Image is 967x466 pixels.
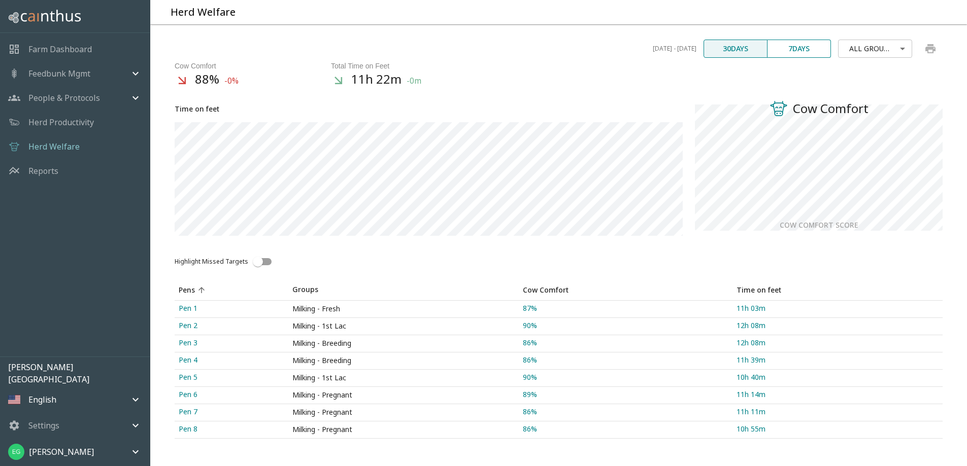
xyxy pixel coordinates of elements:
[28,92,100,104] p: People & Protocols
[28,165,58,177] a: Reports
[842,35,908,62] div: All Groups
[331,71,447,88] h4: 11h 22m
[29,446,94,458] p: [PERSON_NAME]
[767,40,831,58] button: 7days
[793,101,869,116] h4: Cow Comfort
[732,301,943,317] a: 11h 03m
[8,361,150,385] p: [PERSON_NAME] [GEOGRAPHIC_DATA]
[175,257,248,266] span: Highlight Missed Targets
[519,421,732,438] a: 86%
[288,369,519,386] td: Milking - 1st Lac
[519,387,732,404] a: 89%
[28,393,56,406] p: English
[704,40,831,58] div: text alignment
[732,318,943,335] a: 12h 08m
[519,318,732,335] a: 90%
[519,335,732,352] a: 86%
[175,103,219,115] h6: Time on feet
[523,284,582,296] span: Cow Comfort
[519,352,732,369] a: 86%
[519,301,732,317] a: 87%
[171,6,236,19] h5: Herd Welfare
[519,370,732,386] a: 90%
[288,335,519,352] td: Milking - Breeding
[28,140,80,153] a: Herd Welfare
[175,335,288,352] a: Pen 3
[8,444,24,460] img: 137f3fc2be7ff0477c0a192e63d871d7
[704,40,768,58] button: 30days
[737,284,794,296] span: Time on feet
[175,421,288,438] a: Pen 8
[288,386,519,404] td: Milking - Pregnant
[780,220,858,231] h6: Cow Comfort Score
[331,61,447,71] div: Total Time on Feet
[653,44,696,54] span: [DATE] - [DATE]
[175,318,288,335] a: Pen 2
[288,317,519,335] td: Milking - 1st Lac
[732,387,943,404] a: 11h 14m
[918,37,943,61] button: print chart
[732,404,943,421] a: 11h 11m
[732,335,943,352] a: 12h 08m
[28,116,94,128] a: Herd Productivity
[288,300,519,317] td: Milking - Fresh
[175,301,288,317] a: Pen 1
[175,352,288,369] a: Pen 4
[288,279,519,301] th: Groups
[288,352,519,369] td: Milking - Breeding
[28,43,92,55] a: Farm Dashboard
[732,370,943,386] a: 10h 40m
[175,61,301,71] div: Cow Comfort
[28,419,59,432] p: Settings
[179,284,208,296] span: Pens
[519,404,732,421] a: 86%
[288,421,519,438] td: Milking - Pregnant
[732,352,943,369] a: 11h 39m
[175,71,301,88] h4: 88%
[175,404,288,421] a: Pen 7
[28,67,90,80] p: Feedbunk Mgmt
[175,370,288,386] a: Pen 5
[732,421,943,438] a: 10h 55m
[288,404,519,421] td: Milking - Pregnant
[175,387,288,404] a: Pen 6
